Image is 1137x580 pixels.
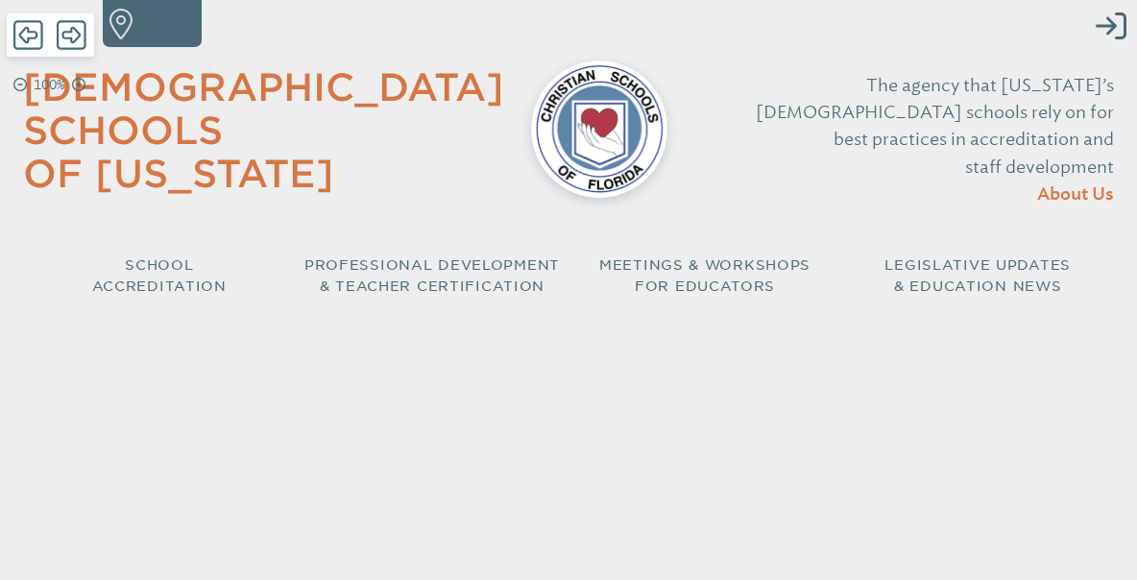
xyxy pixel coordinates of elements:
[23,64,504,196] a: [DEMOGRAPHIC_DATA] Schools of [US_STATE]
[31,75,68,95] p: 100%
[531,60,667,197] img: csf-logo-web-colors.png
[884,256,1071,293] span: Legislative Updates & Education News
[756,75,1114,178] span: The agency that [US_STATE]’s [DEMOGRAPHIC_DATA] schools rely on for best practices in accreditati...
[57,18,86,53] span: Forward
[92,256,227,293] span: School Accreditation
[1037,186,1114,204] span: About Us
[599,256,810,293] span: Meetings & Workshops for Educators
[13,18,43,53] span: Back
[304,256,560,293] span: Professional Development & Teacher Certification
[133,9,195,43] p: Find a school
